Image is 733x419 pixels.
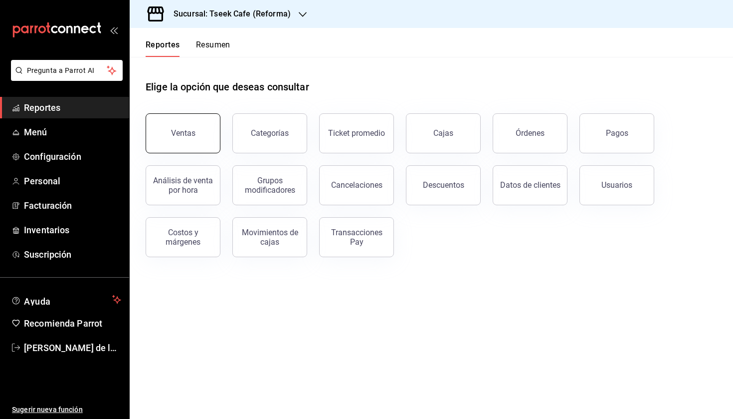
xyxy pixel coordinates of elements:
button: Datos de clientes [493,165,567,205]
button: Movimientos de cajas [232,217,307,257]
button: Pagos [579,113,654,153]
div: Análisis de venta por hora [152,176,214,195]
button: Resumen [196,40,230,57]
span: Sugerir nueva función [12,405,121,415]
div: Costos y márgenes [152,228,214,247]
span: Personal [24,174,121,188]
span: Recomienda Parrot [24,317,121,330]
div: Órdenes [516,128,545,138]
button: Reportes [146,40,180,57]
div: Descuentos [423,180,464,190]
div: Cajas [433,127,454,139]
div: Grupos modificadores [239,176,301,195]
span: Suscripción [24,248,121,261]
button: Usuarios [579,165,654,205]
span: Inventarios [24,223,121,237]
div: Movimientos de cajas [239,228,301,247]
button: Análisis de venta por hora [146,165,220,205]
div: Transacciones Pay [326,228,387,247]
button: Pregunta a Parrot AI [11,60,123,81]
div: navigation tabs [146,40,230,57]
button: Órdenes [493,113,567,153]
span: Facturación [24,199,121,212]
span: Configuración [24,150,121,163]
h1: Elige la opción que deseas consultar [146,79,309,94]
button: Ticket promedio [319,113,394,153]
button: open_drawer_menu [110,26,118,34]
span: Reportes [24,101,121,114]
button: Descuentos [406,165,481,205]
div: Categorías [251,128,289,138]
div: Ticket promedio [328,128,385,138]
span: Ayuda [24,294,108,306]
button: Ventas [146,113,220,153]
span: Menú [24,125,121,139]
a: Cajas [406,113,481,153]
div: Pagos [606,128,628,138]
button: Transacciones Pay [319,217,394,257]
button: Grupos modificadores [232,165,307,205]
button: Cancelaciones [319,165,394,205]
button: Costos y márgenes [146,217,220,257]
h3: Sucursal: Tseek Cafe (Reforma) [166,8,291,20]
div: Ventas [171,128,195,138]
span: [PERSON_NAME] de la [PERSON_NAME] [24,341,121,355]
button: Categorías [232,113,307,153]
div: Cancelaciones [331,180,382,190]
div: Usuarios [601,180,632,190]
span: Pregunta a Parrot AI [27,65,107,76]
div: Datos de clientes [500,180,560,190]
a: Pregunta a Parrot AI [7,72,123,83]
